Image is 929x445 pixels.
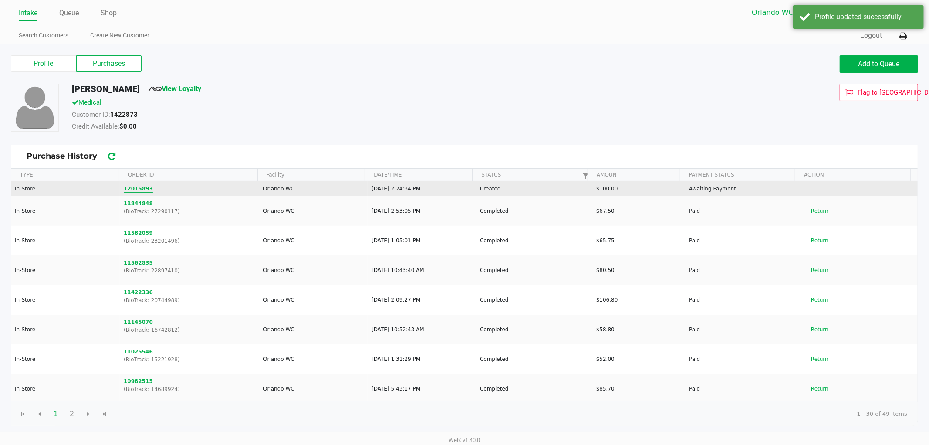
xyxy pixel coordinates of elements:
span: TYPE [20,171,33,179]
td: [DATE] 1:31:29 PM [368,344,476,374]
td: $65.75 [592,226,685,255]
span: Go to the first page [15,406,31,422]
td: Completed [476,344,592,374]
a: Shop [101,7,117,19]
td: Completed [476,255,592,285]
td: In-Store [11,374,120,404]
a: Page navigation, page {currentPage} of {totalPages} [579,170,593,177]
button: Select [842,5,855,20]
button: 11844848 [124,200,153,207]
span: Web: v1.40.0 [449,437,480,443]
button: 11562835 [124,259,153,267]
button: Return [805,293,834,307]
td: [DATE] 2:09:27 PM [368,285,476,315]
span: PAYMENT STATUS [689,171,734,179]
strong: 1422873 [110,111,138,119]
td: $58.80 [592,315,685,344]
a: View Loyalty [149,85,201,93]
button: 12015893 [124,185,153,193]
span: Orlando WC [752,7,837,18]
td: Completed [476,315,592,344]
a: Search Customers [19,30,68,41]
th: ACTION [795,169,910,181]
td: $100.00 [592,181,685,196]
td: [DATE] 2:24:34 PM [368,181,476,196]
td: Completed [476,226,592,255]
td: Orlando WC [259,196,368,226]
p: (BioTrack: 20744989) [124,296,256,304]
div: Credit Available: [65,122,638,134]
td: $106.80 [592,285,685,315]
p: (BioTrack: 22897410) [124,267,256,275]
td: In-Store [11,344,120,374]
span: STATUS [481,171,501,179]
a: Create New Customer [90,30,149,41]
td: In-Store [11,285,120,315]
button: 10982515 [124,377,153,385]
button: 11422336 [124,289,153,296]
p: (BioTrack: 15221928) [124,356,256,363]
td: Completed [476,374,592,404]
td: Orlando WC [259,285,368,315]
kendo-pager-info: 1 - 30 of 49 items [120,410,907,418]
td: Completed [476,196,592,226]
button: Return [805,323,834,336]
td: In-Store [11,196,120,226]
td: Orlando WC [259,315,368,344]
button: Return [805,352,834,366]
td: $52.00 [592,344,685,374]
div: Medical [65,98,638,110]
p: (BioTrack: 23201496) [124,237,256,245]
td: Orlando WC [259,181,368,196]
td: Completed [476,285,592,315]
span: Go to the last page [101,411,108,418]
td: Orlando WC [259,226,368,255]
div: Profile updated successfully [815,12,917,22]
span: Go to the previous page [36,411,43,418]
span: AMOUNT [597,171,620,179]
span: Go to the first page [20,411,27,418]
td: Paid [685,344,801,374]
a: Queue [59,7,79,19]
td: [DATE] 1:05:01 PM [368,226,476,255]
td: Paid [685,315,801,344]
td: Paid [685,226,801,255]
span: Page 2 [64,406,80,422]
span: Go to the last page [96,406,113,422]
td: [DATE] 10:43:40 AM [368,255,476,285]
td: [DATE] 10:52:43 AM [368,315,476,344]
td: Paid [685,285,801,315]
a: Intake [19,7,37,19]
span: Go to the next page [85,411,92,418]
td: Orlando WC [259,255,368,285]
strong: $0.00 [119,122,137,130]
td: $67.50 [592,196,685,226]
td: Paid [685,255,801,285]
span: DATE/TIME [374,171,402,179]
td: In-Store [11,226,120,255]
button: Add to Queue [840,55,918,73]
button: 11145070 [124,318,153,326]
span: Facility [267,171,285,179]
td: In-Store [11,315,120,344]
td: In-Store [11,181,120,196]
div: Data table [11,169,918,402]
h5: [PERSON_NAME] [72,84,140,94]
td: Orlando WC [259,374,368,404]
span: Go to the next page [80,406,97,422]
button: Return [805,263,834,277]
button: Logout [860,31,882,41]
td: Orlando WC [259,344,368,374]
td: Created [476,181,592,196]
span: Purchase History [27,150,902,162]
td: Paid [685,196,801,226]
button: Flag to [GEOGRAPHIC_DATA] [840,84,918,101]
td: [DATE] 5:43:17 PM [368,374,476,404]
span: Add to Queue [858,60,900,68]
button: 11582059 [124,229,153,237]
p: (BioTrack: 27290117) [124,207,256,215]
td: $80.50 [592,255,685,285]
p: (BioTrack: 14689924) [124,385,256,393]
td: In-Store [11,255,120,285]
td: Paid [685,374,801,404]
